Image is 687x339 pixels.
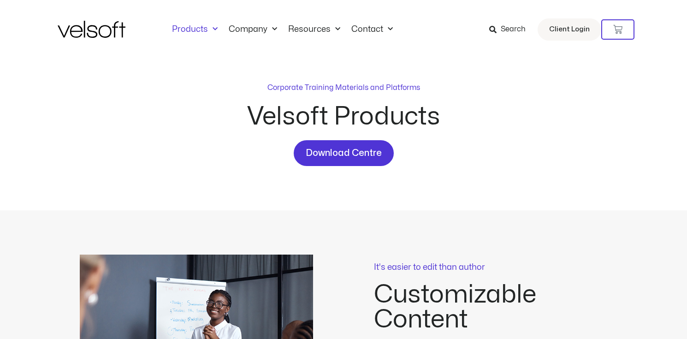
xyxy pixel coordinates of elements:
[178,104,509,129] h2: Velsoft Products
[267,82,420,93] p: Corporate Training Materials and Platforms
[294,140,394,166] a: Download Centre
[374,282,607,332] h2: Customizable Content
[346,24,398,35] a: ContactMenu Toggle
[283,24,346,35] a: ResourcesMenu Toggle
[501,24,526,36] span: Search
[166,24,223,35] a: ProductsMenu Toggle
[306,146,382,161] span: Download Centre
[223,24,283,35] a: CompanyMenu Toggle
[549,24,590,36] span: Client Login
[538,18,601,41] a: Client Login
[374,263,607,272] p: It's easier to edit than author
[58,21,125,38] img: Velsoft Training Materials
[166,24,398,35] nav: Menu
[489,22,532,37] a: Search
